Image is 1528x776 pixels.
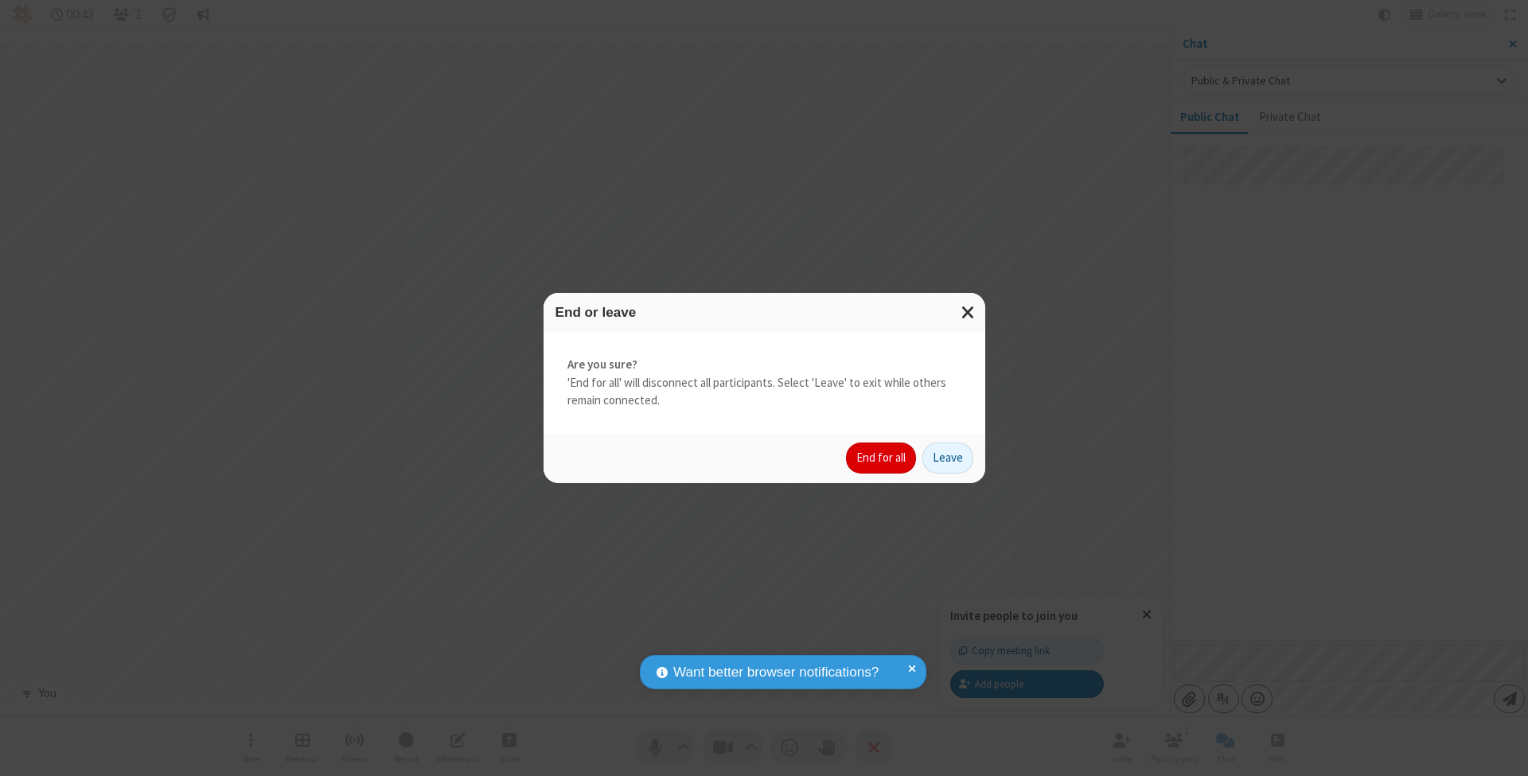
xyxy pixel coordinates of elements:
[567,356,961,374] strong: Are you sure?
[846,443,916,474] button: End for all
[952,293,985,332] button: Close modal
[673,662,879,683] span: Want better browser notifications?
[544,332,985,434] div: 'End for all' will disconnect all participants. Select 'Leave' to exit while others remain connec...
[555,305,973,320] h3: End or leave
[922,443,973,474] button: Leave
